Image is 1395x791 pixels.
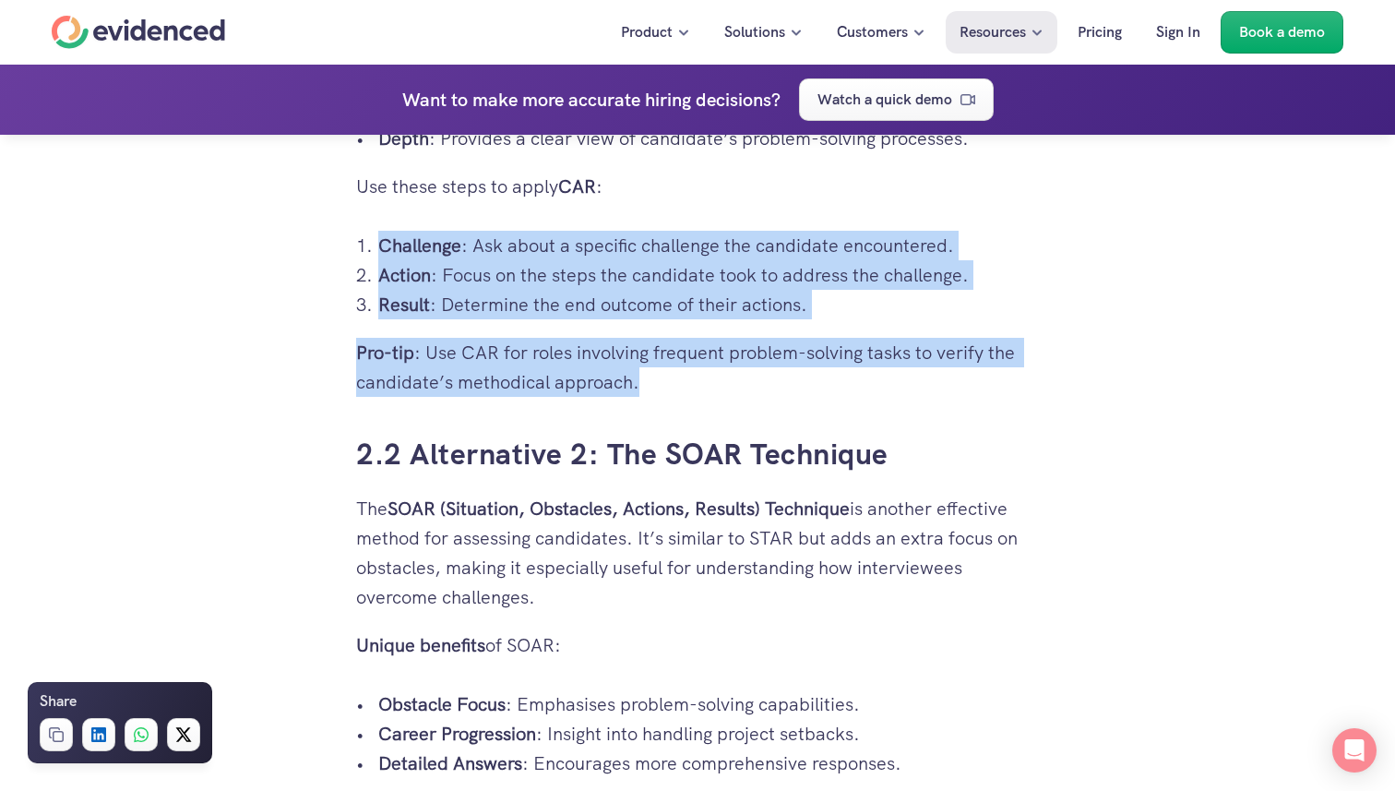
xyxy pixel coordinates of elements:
[621,20,673,44] p: Product
[1221,11,1343,54] a: Book a demo
[356,633,485,657] strong: Unique benefits
[40,689,77,713] h6: Share
[356,338,1039,397] p: : Use CAR for roles involving frequent problem-solving tasks to verify the candidate’s methodical...
[378,231,1039,260] p: : Ask about a specific challenge the candidate encountered.
[837,20,908,44] p: Customers
[1332,728,1377,773] div: Open Intercom Messenger
[1239,20,1325,44] p: Book a demo
[378,751,522,775] strong: Detailed Answers
[356,494,1039,612] p: The is another effective method for assessing candidates. It’s similar to STAR but adds an extra ...
[378,689,1039,719] p: : Emphasises problem-solving capabilities.
[378,719,1039,749] p: : Insight into handling project setbacks.
[817,88,952,112] p: Watch a quick demo
[52,16,225,49] a: Home
[378,126,429,150] strong: Depth
[356,630,1039,660] p: of SOAR:
[960,20,1026,44] p: Resources
[378,290,1039,319] p: : Determine the end outcome of their actions.
[387,497,850,521] strong: SOAR (Situation, Obstacles, Actions, Results) Technique
[402,85,781,114] h4: Want to make more accurate hiring decisions?
[1064,11,1136,54] a: Pricing
[724,20,785,44] p: Solutions
[558,174,596,198] strong: CAR
[378,263,431,287] strong: Action
[378,234,461,258] strong: Challenge
[356,435,888,473] a: 2.2 Alternative 2: The SOAR Technique
[378,749,1039,778] p: : Encourages more comprehensive responses.
[1156,20,1200,44] p: Sign In
[378,692,506,716] strong: Obstacle Focus
[378,722,536,746] strong: Career Progression
[799,78,994,121] a: Watch a quick demo
[356,172,1039,201] p: Use these steps to apply :
[1078,20,1122,44] p: Pricing
[378,124,1039,153] p: : Provides a clear view of candidate’s problem-solving processes.
[356,341,414,365] strong: Pro-tip
[1142,11,1214,54] a: Sign In
[378,260,1039,290] p: : Focus on the steps the candidate took to address the challenge.
[378,293,430,317] strong: Result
